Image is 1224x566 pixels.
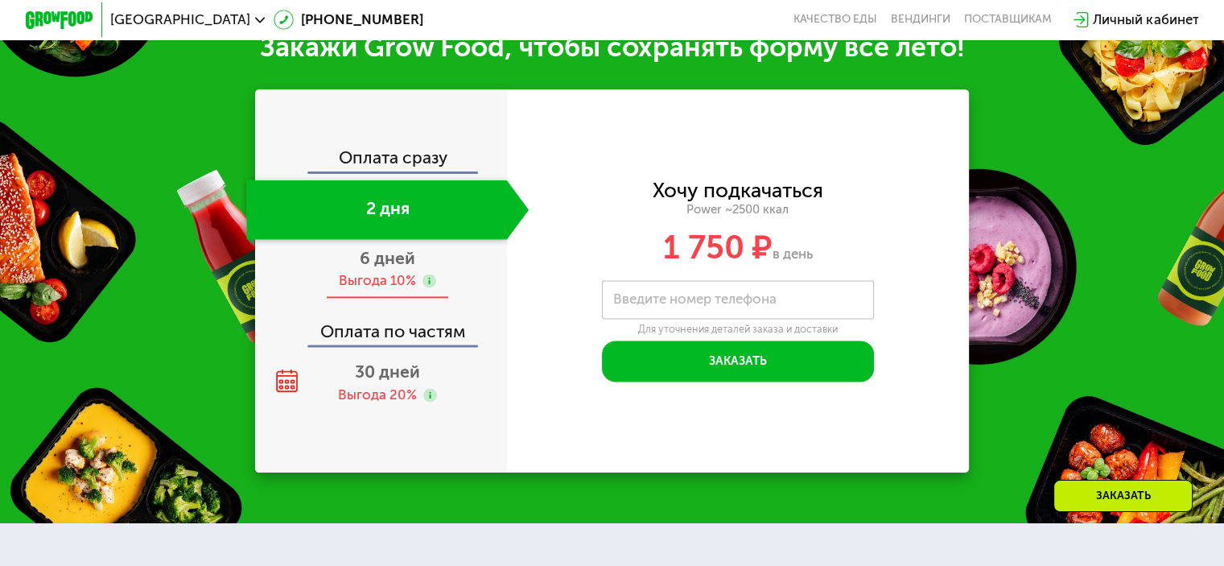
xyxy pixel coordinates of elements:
[613,295,777,304] label: Введите номер телефона
[964,13,1052,27] div: поставщикам
[360,248,415,268] span: 6 дней
[602,323,874,336] div: Для уточнения деталей заказа и доставки
[663,228,773,266] span: 1 750 ₽
[274,10,423,30] a: [PHONE_NUMBER]
[602,341,874,382] button: Заказать
[1053,480,1193,512] div: Заказать
[355,361,420,382] span: 30 дней
[257,306,507,345] div: Оплата по частям
[338,386,417,404] div: Выгода 20%
[773,246,813,262] span: в день
[507,202,970,217] div: Power ~2500 ккал
[257,149,507,171] div: Оплата сразу
[653,181,823,200] div: Хочу подкачаться
[339,271,416,290] div: Выгода 10%
[110,13,250,27] span: [GEOGRAPHIC_DATA]
[1093,10,1198,30] div: Личный кабинет
[891,13,950,27] a: Вендинги
[793,13,877,27] a: Качество еды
